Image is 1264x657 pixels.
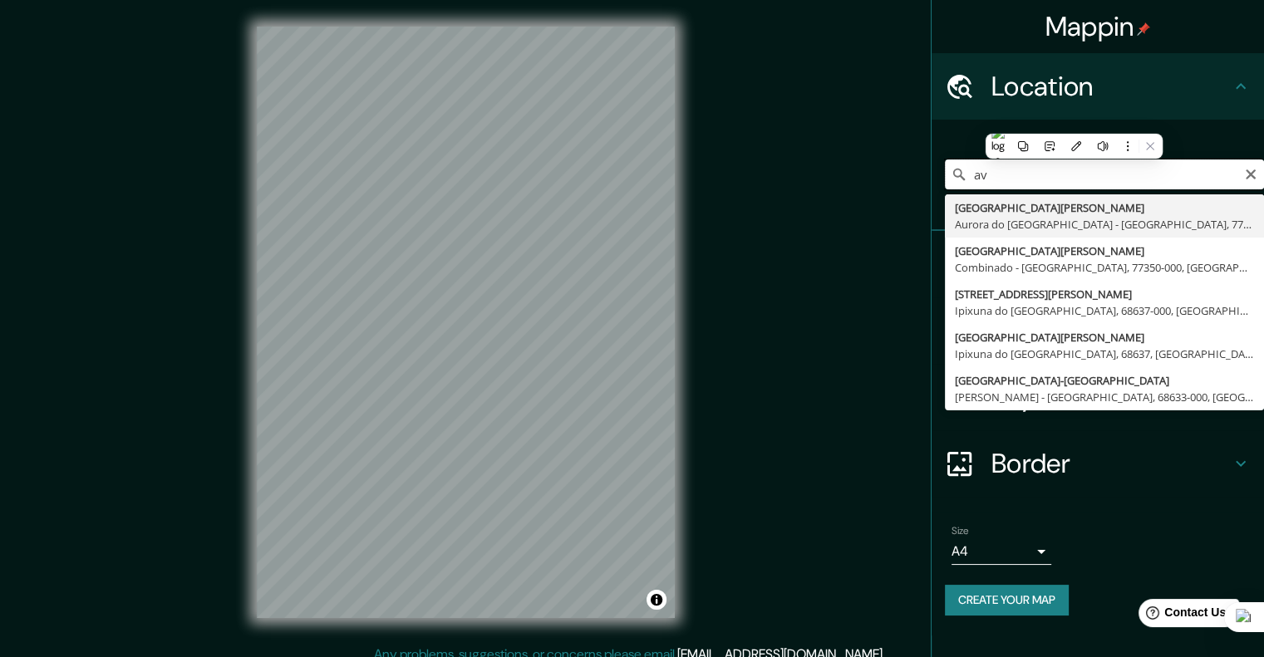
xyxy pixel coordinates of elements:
[991,447,1231,480] h4: Border
[952,524,969,538] label: Size
[932,53,1264,120] div: Location
[991,70,1231,103] h4: Location
[932,430,1264,497] div: Border
[955,302,1254,319] div: Ipixuna do [GEOGRAPHIC_DATA], 68637-000, [GEOGRAPHIC_DATA]
[955,372,1254,389] div: [GEOGRAPHIC_DATA]-[GEOGRAPHIC_DATA]
[1116,592,1246,639] iframe: Help widget launcher
[945,585,1069,615] button: Create your map
[932,297,1264,364] div: Style
[955,216,1254,233] div: Aurora do [GEOGRAPHIC_DATA] - [GEOGRAPHIC_DATA], 77325-000, [GEOGRAPHIC_DATA]
[945,159,1264,189] input: Pick your city or area
[955,346,1254,362] div: Ipixuna do [GEOGRAPHIC_DATA], 68637, [GEOGRAPHIC_DATA]
[1244,165,1257,181] button: Clear
[932,231,1264,297] div: Pins
[1137,22,1150,36] img: pin-icon.png
[647,590,666,610] button: Toggle attribution
[955,259,1254,276] div: Combinado - [GEOGRAPHIC_DATA], 77350-000, [GEOGRAPHIC_DATA]
[955,199,1254,216] div: [GEOGRAPHIC_DATA][PERSON_NAME]
[952,538,1051,565] div: A4
[955,389,1254,405] div: [PERSON_NAME] - [GEOGRAPHIC_DATA], 68633-000, [GEOGRAPHIC_DATA]
[955,243,1254,259] div: [GEOGRAPHIC_DATA][PERSON_NAME]
[1045,10,1151,43] h4: Mappin
[955,329,1254,346] div: [GEOGRAPHIC_DATA][PERSON_NAME]
[932,364,1264,430] div: Layout
[257,27,675,618] canvas: Map
[955,286,1254,302] div: [STREET_ADDRESS][PERSON_NAME]
[991,380,1231,414] h4: Layout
